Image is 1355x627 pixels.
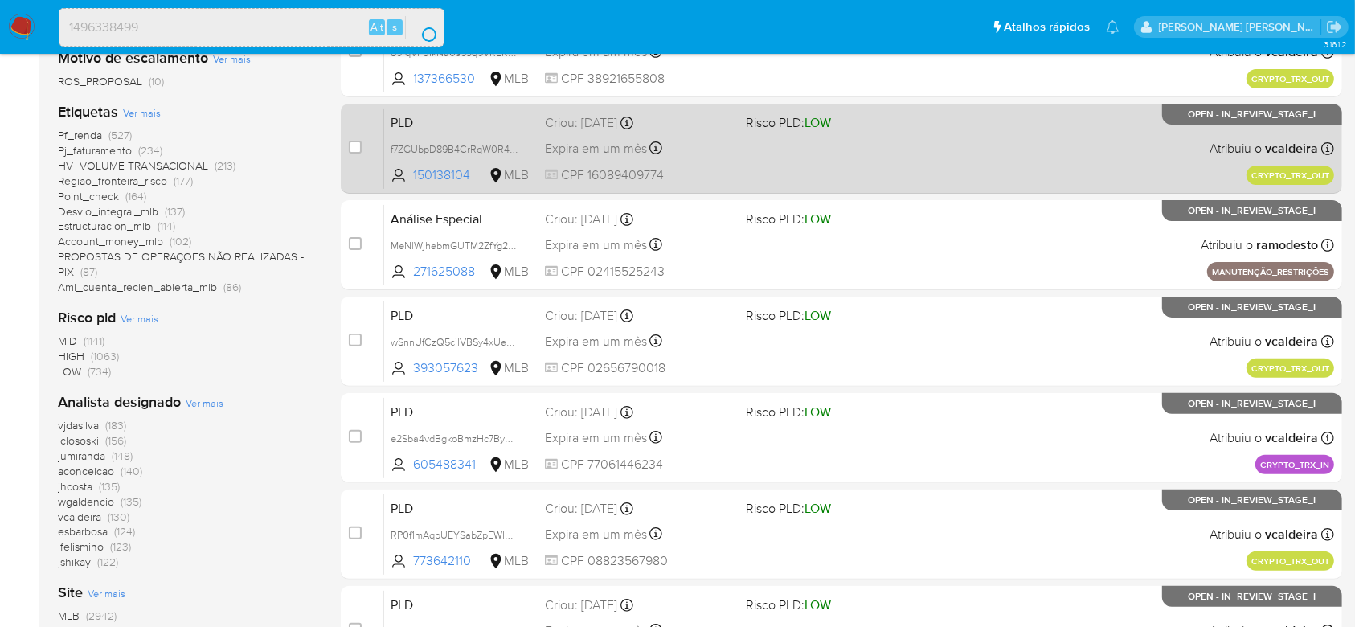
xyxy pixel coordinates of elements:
[1324,38,1347,51] span: 3.161.2
[59,17,444,38] input: Pesquise usuários ou casos...
[1106,20,1120,34] a: Notificações
[370,19,383,35] span: Alt
[1159,19,1321,35] p: andrea.asantos@mercadopago.com.br
[1004,18,1090,35] span: Atalhos rápidos
[405,16,438,39] button: search-icon
[1326,18,1343,35] a: Sair
[392,19,397,35] span: s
